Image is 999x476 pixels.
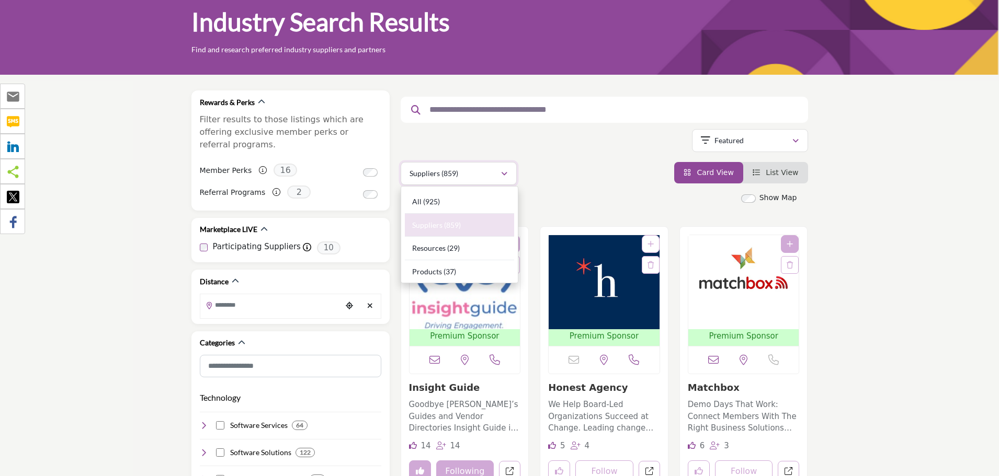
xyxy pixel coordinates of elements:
[692,129,808,152] button: Featured
[423,197,440,206] b: (925)
[548,399,660,434] p: We Help Board-Led Organizations Succeed at Change. Leading change that sticks is challenging - ev...
[200,338,235,348] h2: Categories
[714,135,744,146] p: Featured
[300,449,311,456] b: 122
[401,186,518,283] div: Suppliers (859)
[648,240,654,248] a: Add To List
[688,442,696,449] i: Likes
[409,396,521,434] a: Goodbye [PERSON_NAME]’s Guides and Vendor Directories Insight Guide is a business marketplace pla...
[230,447,291,458] h4: Software Solutions: Software solutions and applications
[688,382,800,393] h3: Matchbox
[759,192,797,203] label: Show Map
[548,382,660,393] h3: Honest Agency
[200,97,255,108] h2: Rewards & Perks
[447,243,460,252] b: (29)
[548,442,556,449] i: Likes
[200,295,342,315] input: Search Location
[292,421,308,430] div: 64 Results For Software Services
[571,440,590,452] div: Followers
[200,161,252,180] label: Member Perks
[216,448,224,457] input: Select Software Solutions checkbox
[317,241,340,254] span: 10
[548,396,660,434] a: We Help Board-Led Organizations Succeed at Change. Leading change that sticks is challenging - ev...
[296,422,303,429] b: 64
[787,240,793,248] a: Add To List
[191,44,385,55] p: Find and research preferred industry suppliers and partners
[570,330,639,342] span: Premium Sponsor
[409,399,521,434] p: Goodbye [PERSON_NAME]’s Guides and Vendor Directories Insight Guide is a business marketplace pla...
[753,168,799,177] a: View List
[688,235,799,329] img: Matchbox
[585,441,590,450] span: 4
[216,421,224,429] input: Select Software Services checkbox
[724,441,729,450] span: 3
[200,113,381,151] p: Filter results to those listings which are offering exclusive member perks or referral programs.
[436,440,460,452] div: Followers
[200,224,257,235] h2: Marketplace LIVE
[549,235,660,329] img: Honest Agency
[362,295,378,317] div: Clear search location
[688,396,800,434] a: Demo Days That Work: Connect Members With The Right Business Solutions Matchbox produces category...
[766,168,798,177] span: List View
[709,330,778,342] span: Premium Sponsor
[710,440,729,452] div: Followers
[743,162,808,183] li: List View
[412,243,446,252] span: Resources
[342,295,357,317] div: Choose your current location
[549,235,660,346] a: Open Listing in new tab
[200,276,229,287] h2: Distance
[409,442,417,449] i: Likes
[363,168,378,177] input: Switch to Member Perks
[412,267,442,276] span: Products
[200,243,208,251] input: Participating Suppliers checkbox
[412,220,442,229] span: Suppliers
[274,164,297,177] span: 16
[444,267,456,276] b: (37)
[287,185,311,199] span: 2
[548,382,628,393] a: Honest Agency
[684,168,734,177] a: View Card
[688,235,799,346] a: Open Listing in new tab
[410,235,520,346] a: Open Listing in new tab
[409,382,521,393] h3: Insight Guide
[674,162,743,183] li: Card View
[688,382,740,393] a: Matchbox
[230,420,288,431] h4: Software Services: Software development and support services
[560,441,565,450] span: 5
[363,190,378,199] input: Switch to Referral Programs
[296,448,315,457] div: 122 Results For Software Solutions
[410,168,458,179] p: Suppliers (859)
[430,330,499,342] span: Premium Sponsor
[213,241,301,253] label: Participating Suppliers
[700,441,705,450] span: 6
[444,220,461,229] b: (859)
[401,162,517,185] button: Suppliers (859)
[200,183,266,202] label: Referral Programs
[412,197,422,206] span: All
[697,168,733,177] span: Card View
[421,441,430,450] span: 14
[450,441,460,450] span: 14
[200,391,241,404] button: Technology
[688,399,800,434] p: Demo Days That Work: Connect Members With The Right Business Solutions Matchbox produces category...
[409,382,480,393] a: Insight Guide
[200,355,381,377] input: Search Category
[191,6,450,38] h1: Industry Search Results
